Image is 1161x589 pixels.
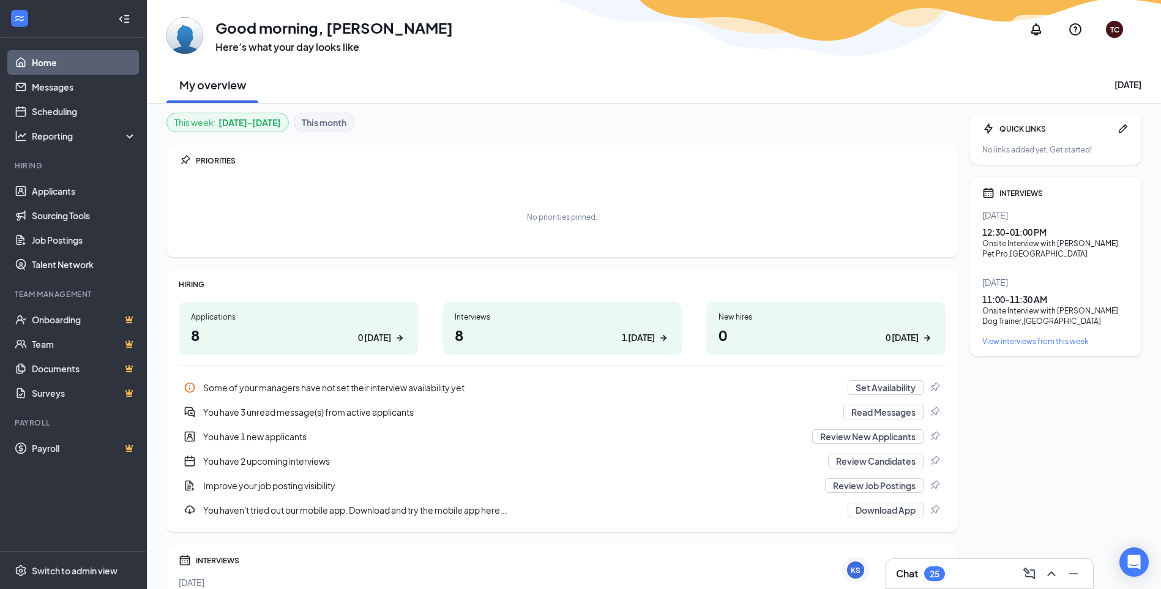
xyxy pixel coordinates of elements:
b: [DATE] - [DATE] [218,116,281,129]
button: Review Candidates [828,454,924,468]
svg: CalendarNew [184,455,196,467]
svg: ArrowRight [921,332,933,344]
h3: Chat [896,567,918,580]
svg: Analysis [15,130,27,142]
div: Some of your managers have not set their interview availability yet [203,381,840,394]
svg: Pin [179,154,191,167]
svg: ArrowRight [657,332,670,344]
h1: 8 [191,325,406,345]
div: You have 1 new applicants [203,430,805,443]
a: Scheduling [32,99,136,124]
div: Some of your managers have not set their interview availability yet [179,375,946,400]
div: No priorities pinned. [527,212,597,222]
h1: 8 [455,325,670,345]
div: Improve your job posting visibility [203,479,818,492]
svg: DocumentAdd [184,479,196,492]
div: You have 3 unread message(s) from active applicants [179,400,946,424]
div: INTERVIEWS [196,555,946,566]
button: ComposeMessage [1020,564,1039,583]
svg: Settings [15,565,27,577]
h2: My overview [179,77,246,92]
div: Onsite Interview with [PERSON_NAME] [982,238,1129,249]
svg: Pin [928,479,941,492]
a: Sourcing Tools [32,203,136,228]
a: CalendarNewYou have 2 upcoming interviewsReview CandidatesPin [179,449,946,473]
a: DocumentsCrown [32,356,136,381]
div: New hires [719,312,933,322]
button: Review New Applicants [812,429,924,444]
div: Applications [191,312,406,322]
a: TeamCrown [32,332,136,356]
svg: ChevronUp [1044,566,1059,581]
a: InfoSome of your managers have not set their interview availability yetSet AvailabilityPin [179,375,946,400]
div: [DATE] [982,276,1129,288]
a: Job Postings [32,228,136,252]
div: You have 3 unread message(s) from active applicants [203,406,836,418]
div: Pet Pro , [GEOGRAPHIC_DATA] [982,249,1129,259]
div: Dog Trainer , [GEOGRAPHIC_DATA] [982,316,1129,326]
div: 0 [DATE] [358,331,391,344]
div: This week : [174,116,281,129]
svg: Notifications [1029,22,1043,37]
div: Onsite Interview with [PERSON_NAME] [982,306,1129,316]
a: DoubleChatActiveYou have 3 unread message(s) from active applicantsRead MessagesPin [179,400,946,424]
svg: Bolt [982,122,995,135]
svg: Pin [928,455,941,467]
div: You haven't tried out our mobile app. Download and try the mobile app here... [179,498,946,522]
div: You have 2 upcoming interviews [179,449,946,473]
svg: Pin [928,406,941,418]
a: DocumentAddImprove your job posting visibilityReview Job PostingsPin [179,473,946,498]
div: KS [851,565,860,576]
a: Applications80 [DATE]ArrowRight [179,302,418,355]
a: UserEntityYou have 1 new applicantsReview New ApplicantsPin [179,424,946,449]
svg: Pen [1117,122,1129,135]
div: QUICK LINKS [999,124,1112,134]
svg: Pin [928,430,941,443]
a: OnboardingCrown [32,307,136,332]
button: Minimize [1064,564,1083,583]
h1: 0 [719,325,933,345]
svg: Collapse [118,13,130,25]
div: HIRING [179,279,946,290]
button: Set Availability [848,380,924,395]
div: Open Intercom Messenger [1119,547,1149,577]
svg: Pin [928,504,941,516]
a: View interviews from this week [982,336,1129,347]
svg: WorkstreamLogo [13,12,26,24]
button: Download App [848,503,924,517]
a: DownloadYou haven't tried out our mobile app. Download and try the mobile app here...Download AppPin [179,498,946,522]
div: Improve your job posting visibility [179,473,946,498]
div: You have 2 upcoming interviews [203,455,821,467]
svg: QuestionInfo [1068,22,1083,37]
svg: ArrowRight [394,332,406,344]
div: Reporting [32,130,137,142]
img: Tayla Cochran [166,17,203,54]
div: [DATE] [1114,78,1141,91]
div: Hiring [15,160,134,171]
button: Review Job Postings [825,478,924,493]
div: 12:30 - 01:00 PM [982,226,1129,238]
svg: Calendar [982,187,995,199]
div: You have 1 new applicants [179,424,946,449]
div: Team Management [15,289,134,299]
a: PayrollCrown [32,436,136,460]
div: PRIORITIES [196,156,946,166]
button: ChevronUp [1042,564,1061,583]
div: INTERVIEWS [999,188,1129,198]
svg: Info [184,381,196,394]
div: TC [1110,24,1119,35]
a: Applicants [32,179,136,203]
div: Payroll [15,418,134,428]
a: Home [32,50,136,75]
h1: Good morning, [PERSON_NAME] [215,17,453,38]
h3: Here’s what your day looks like [215,40,453,54]
div: You haven't tried out our mobile app. Download and try the mobile app here... [203,504,840,516]
div: 11:00 - 11:30 AM [982,293,1129,306]
div: 1 [DATE] [622,331,655,344]
button: Read Messages [843,405,924,419]
div: Interviews [455,312,670,322]
svg: ComposeMessage [1022,566,1037,581]
div: Switch to admin view [32,565,118,577]
div: [DATE] [179,576,946,588]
